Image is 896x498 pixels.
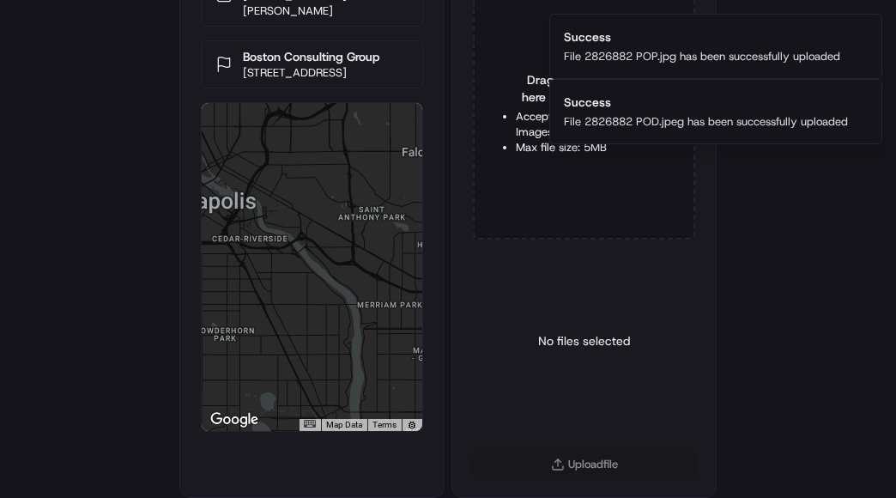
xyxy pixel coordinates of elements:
[326,419,362,431] button: Map Data
[516,109,652,140] li: Accepted formats: Images, PDF
[564,94,848,111] div: Success
[538,332,630,349] p: No files selected
[564,28,840,46] div: Success
[243,65,379,81] p: [STREET_ADDRESS]
[243,48,379,65] p: Boston Consulting Group
[516,71,652,106] span: Drag & drop your file here or click to browse
[372,420,397,429] a: Terms (opens in new tab)
[407,420,417,430] a: Report errors in the road map or imagery to Google
[564,49,840,64] div: File 2826882 POP.jpg has been successfully uploaded
[516,140,652,155] li: Max file size: 5MB
[304,420,316,428] button: Keyboard shortcuts
[564,114,848,130] div: File 2826882 POD.jpeg has been successfully uploaded
[206,409,263,431] img: Google
[206,409,263,431] a: Open this area in Google Maps (opens a new window)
